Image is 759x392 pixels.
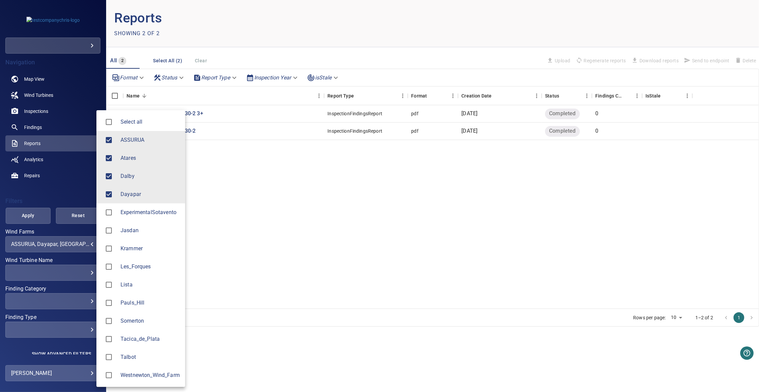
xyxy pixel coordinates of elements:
[102,187,116,201] span: Dayapar
[121,281,180,289] div: Wind Farms Lista
[121,263,180,271] span: Les_Forques
[102,151,116,165] span: Atares
[121,172,180,180] span: Dalby
[102,260,116,274] span: Les_Forques
[121,154,180,162] span: Atares
[121,208,180,216] div: Wind Farms ExperimentalSotavento
[121,317,180,325] span: Somerton
[121,371,180,379] span: Westnewton_Wind_Farm
[121,136,180,144] div: Wind Farms ASSURUA
[121,263,180,271] div: Wind Farms Les_Forques
[121,281,180,289] span: Lista
[121,353,180,361] div: Wind Farms Talbot
[121,299,180,307] span: Pauls_Hill
[102,205,116,219] span: ExperimentalSotavento
[121,226,180,235] span: Jasdan
[121,245,180,253] div: Wind Farms Krammer
[102,332,116,346] span: Tacica_de_Plata
[102,133,116,147] span: ASSURUA
[121,353,180,361] span: Talbot
[121,371,180,379] div: Wind Farms Westnewton_Wind_Farm
[121,335,180,343] span: Tacica_de_Plata
[102,368,116,382] span: Westnewton_Wind_Farm
[121,317,180,325] div: Wind Farms Somerton
[121,208,180,216] span: ExperimentalSotavento
[102,242,116,256] span: Krammer
[121,190,180,198] div: Wind Farms Dayapar
[121,154,180,162] div: Wind Farms Atares
[121,172,180,180] div: Wind Farms Dalby
[121,118,180,126] span: Select all
[121,226,180,235] div: Wind Farms Jasdan
[121,190,180,198] span: Dayapar
[121,335,180,343] div: Wind Farms Tacica_de_Plata
[121,136,180,144] span: ASSURUA
[102,278,116,292] span: Lista
[102,350,116,364] span: Talbot
[96,110,185,387] ul: ASSURUA, Dayapar, [GEOGRAPHIC_DATA], [GEOGRAPHIC_DATA]
[121,245,180,253] span: Krammer
[121,299,180,307] div: Wind Farms Pauls_Hill
[102,169,116,183] span: Dalby
[102,314,116,328] span: Somerton
[102,223,116,238] span: Jasdan
[102,296,116,310] span: Pauls_Hill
